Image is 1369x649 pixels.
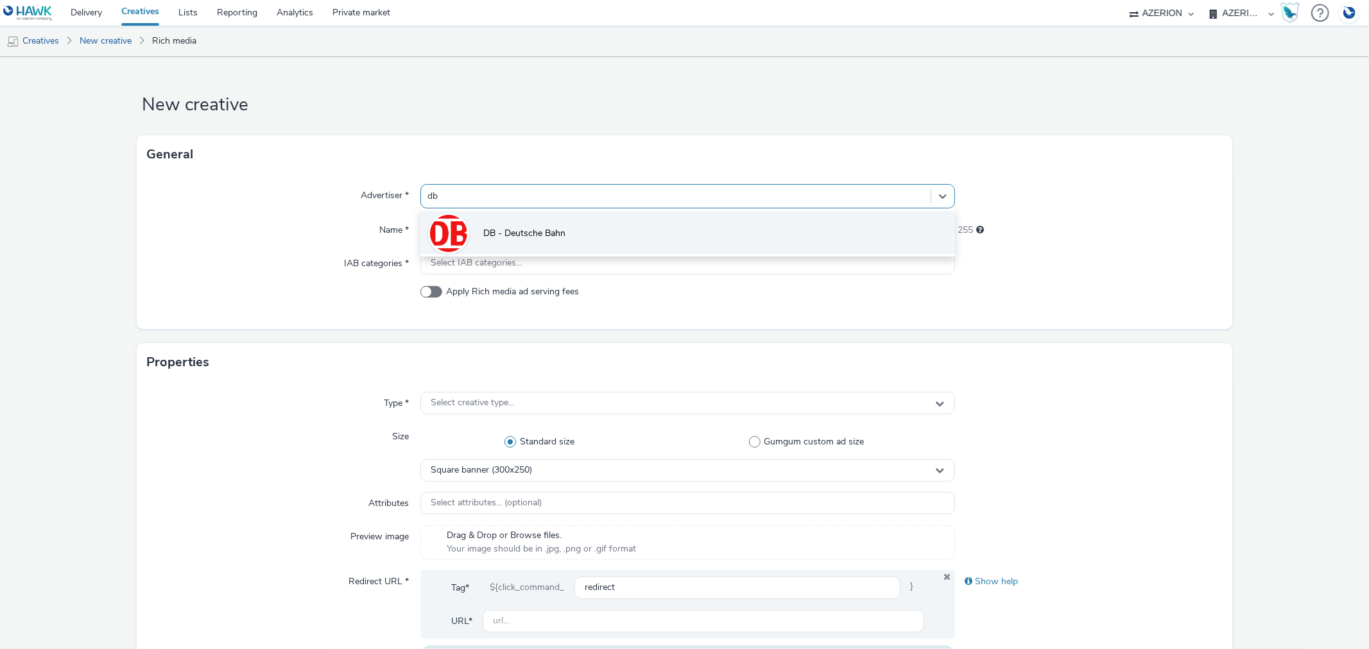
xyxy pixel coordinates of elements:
span: Drag & Drop or Browse files. [447,529,636,542]
label: Advertiser * [356,184,414,202]
span: Your image should be in .jpg, .png or .gif format [447,543,636,555]
img: Account DE [1339,3,1359,24]
a: Rich media [146,26,203,56]
h3: Properties [146,353,209,372]
label: Type * [379,392,414,410]
img: undefined Logo [3,5,53,21]
img: mobile [6,35,19,48]
label: Redirect URL * [343,570,414,588]
div: ${click_command_ [479,577,574,600]
label: Preview image [345,525,414,543]
span: Select IAB categories... [431,258,522,269]
h3: General [146,145,193,164]
label: Size [387,425,414,443]
span: Standard size [520,435,574,448]
span: Square banner (300x250) [431,465,532,476]
span: Apply Rich media ad serving fees [446,285,579,298]
span: Select creative type... [431,398,514,409]
span: Select attributes... (optional) [431,498,542,509]
img: Hawk Academy [1280,3,1300,23]
a: New creative [73,26,138,56]
h1: New creative [137,93,1232,117]
span: Gumgum custom ad size [764,435,865,448]
label: IAB categories * [339,252,414,270]
label: Attributes [363,492,414,510]
div: Maximum 255 characters [977,224,985,237]
input: url... [483,610,924,632]
a: Hawk Academy [1280,3,1305,23]
img: DB - Deutsche Bahn [430,215,467,252]
span: } [900,577,924,600]
span: 255 [958,224,974,237]
span: DB - Deutsche Bahn [483,227,565,240]
label: Name * [374,219,414,237]
div: Show help [955,570,1222,593]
